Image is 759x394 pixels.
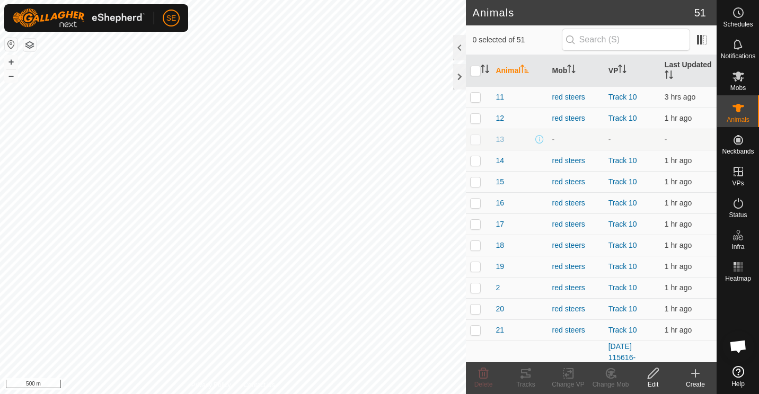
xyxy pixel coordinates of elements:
span: 11 Sept 2025, 10:35 am [665,241,692,249]
th: Animal [491,55,548,87]
span: 11 Sept 2025, 11:05 am [665,156,692,165]
div: red steers [552,261,600,272]
span: 17 [496,219,504,230]
div: red steers [552,303,600,315]
span: Infra [731,244,744,250]
div: Tracks [505,380,547,389]
span: 11 Sept 2025, 11:05 am [665,114,692,122]
span: 11 Sept 2025, 11:05 am [665,262,692,271]
a: Track 10 [608,177,637,186]
span: 18 [496,240,504,251]
div: red steers [552,325,600,336]
button: Reset Map [5,38,17,51]
span: 14 [496,155,504,166]
span: 12 [496,113,504,124]
button: Map Layers [23,39,36,51]
a: [DATE] 115616-VP003 [608,342,636,373]
span: Delete [474,381,493,388]
p-sorticon: Activate to sort [567,66,576,75]
div: Open chat [722,330,754,362]
span: 11 Sept 2025, 11:05 am [665,177,692,186]
span: 11 Sept 2025, 11:05 am [665,326,692,334]
span: Help [731,381,745,387]
span: Schedules [723,21,753,28]
span: SE [166,13,176,24]
span: Neckbands [722,148,754,155]
div: - [552,134,600,145]
p-sorticon: Activate to sort [665,72,673,80]
span: 13 [496,134,504,145]
div: red steers [552,155,600,166]
span: 20 [496,303,504,315]
div: Create [674,380,717,389]
div: red steers [552,240,600,251]
span: 15 [496,176,504,187]
app-display-virtual-paddock-transition: - [608,135,611,144]
div: red steers [552,92,600,103]
div: Edit [632,380,674,389]
th: Last Updated [660,55,717,87]
img: Gallagher Logo [13,8,145,28]
div: red steers [552,219,600,230]
a: Track 10 [608,326,637,334]
input: Search (S) [562,29,690,51]
span: 21 [496,325,504,336]
a: Track 10 [608,156,637,165]
a: Track 10 [608,262,637,271]
div: red steers [552,282,600,293]
h2: Animals [472,6,694,19]
span: VPs [732,180,744,186]
button: + [5,56,17,68]
th: Mob [548,55,604,87]
button: – [5,69,17,82]
a: Track 10 [608,199,637,207]
div: Change VP [547,380,589,389]
a: Track 10 [608,283,637,292]
a: Track 10 [608,114,637,122]
span: 11 Sept 2025, 11:05 am [665,283,692,292]
a: Track 10 [608,305,637,313]
span: Animals [727,117,749,123]
p-sorticon: Activate to sort [520,66,529,75]
div: Change Mob [589,380,632,389]
span: Heatmap [725,275,751,282]
div: red steers [552,113,600,124]
p-sorticon: Activate to sort [481,66,489,75]
span: 16 [496,198,504,209]
a: Track 10 [608,241,637,249]
a: Contact Us [243,380,275,390]
span: 11 Sept 2025, 9:05 am [665,93,695,101]
span: Status [729,212,747,218]
span: 11 [496,92,504,103]
a: Track 10 [608,93,637,101]
a: Track 10 [608,220,637,228]
th: VP [604,55,660,87]
span: 19 [496,261,504,272]
div: red steers [552,176,600,187]
span: Notifications [721,53,755,59]
a: Help [717,362,759,391]
div: red steers [552,198,600,209]
span: 2 [496,282,500,293]
span: 51 [694,5,706,21]
span: - [665,135,667,144]
span: 11 Sept 2025, 11:05 am [665,199,692,207]
span: Mobs [730,85,746,91]
span: 0 selected of 51 [472,34,561,46]
p-sorticon: Activate to sort [618,66,626,75]
span: 11 Sept 2025, 11:05 am [665,305,692,313]
span: 11 Sept 2025, 10:35 am [665,220,692,228]
a: Privacy Policy [191,380,231,390]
